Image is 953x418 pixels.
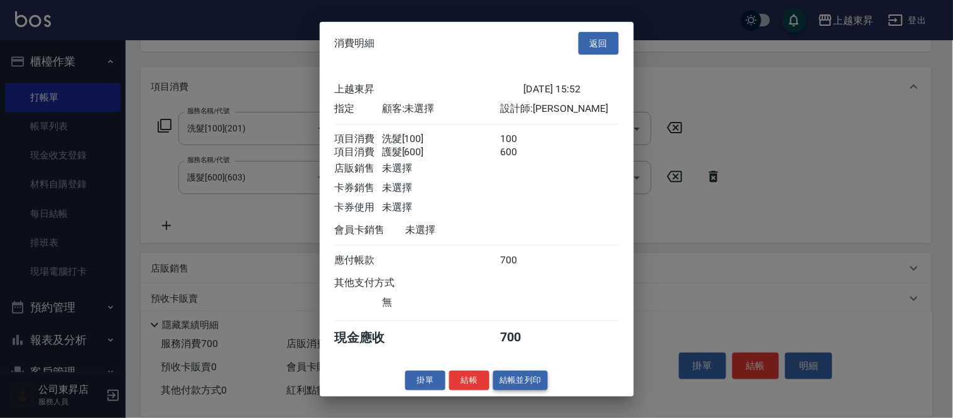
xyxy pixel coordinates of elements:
div: 未選擇 [382,182,500,195]
div: 項目消費 [335,133,382,146]
div: 100 [500,133,547,146]
div: 無 [382,296,500,309]
span: 消費明細 [335,37,375,50]
div: 上越東昇 [335,83,524,96]
div: 會員卡銷售 [335,224,406,237]
div: 現金應收 [335,329,406,346]
div: 600 [500,146,547,159]
div: 店販銷售 [335,162,382,175]
div: 未選擇 [382,201,500,214]
div: 項目消費 [335,146,382,159]
button: 返回 [579,31,619,55]
div: 護髮[600] [382,146,500,159]
div: 洗髮[100] [382,133,500,146]
div: 其他支付方式 [335,277,430,290]
div: [DATE] 15:52 [524,83,619,96]
div: 700 [500,329,547,346]
div: 設計師: [PERSON_NAME] [500,102,618,116]
div: 700 [500,254,547,267]
div: 顧客: 未選擇 [382,102,500,116]
div: 指定 [335,102,382,116]
button: 結帳並列印 [493,371,548,390]
button: 掛單 [405,371,445,390]
div: 未選擇 [382,162,500,175]
div: 未選擇 [406,224,524,237]
div: 卡券使用 [335,201,382,214]
div: 應付帳款 [335,254,382,267]
button: 結帳 [449,371,489,390]
div: 卡券銷售 [335,182,382,195]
